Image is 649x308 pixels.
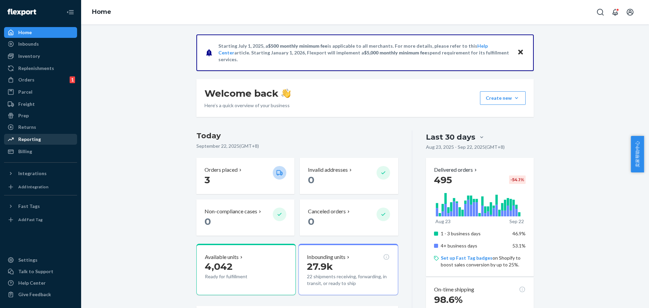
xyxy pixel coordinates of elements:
p: September 22, 2025 ( GMT+8 ) [196,143,398,149]
a: Replenishments [4,63,77,74]
p: 1 - 3 business days [441,230,507,237]
button: Give Feedback [4,289,77,300]
a: Inventory [4,51,77,62]
div: Integrations [18,170,47,177]
div: Add Fast Tag [18,217,43,222]
span: 0 [308,174,314,186]
div: Last 30 days [426,132,475,142]
span: 0 [308,216,314,227]
button: Integrations [4,168,77,179]
span: 27.9k [307,261,333,272]
h3: Today [196,131,398,141]
span: 4,042 [205,261,233,272]
p: Ready for fulfillment [205,273,267,280]
span: 46.9% [512,231,526,236]
p: 22 shipments receiving, forwarding, in transit, or ready to ship [307,273,389,287]
div: Orders [18,76,34,83]
p: Available units [205,253,239,261]
button: Create new [480,91,526,105]
button: Invalid addresses 0 [300,158,398,194]
div: Parcel [18,89,32,95]
p: Starting July 1, 2025, a is applicable to all merchants. For more details, please refer to this a... [218,43,511,63]
button: Open Search Box [594,5,607,19]
button: Close [516,48,525,57]
p: Invalid addresses [308,166,348,174]
button: 卖家帮助中心 [631,136,644,172]
img: Flexport logo [7,9,36,16]
div: Help Center [18,280,46,286]
button: Delivered orders [434,166,478,174]
p: Aug 23 [435,218,451,225]
a: Orders1 [4,74,77,85]
p: Here’s a quick overview of your business [205,102,291,109]
div: Prep [18,112,29,119]
a: Settings [4,255,77,265]
p: Inbounding units [307,253,345,261]
h1: Welcome back [205,87,291,99]
div: Talk to Support [18,268,53,275]
button: Orders placed 3 [196,158,294,194]
div: Settings [18,257,38,263]
p: 4+ business days [441,242,507,249]
div: Replenishments [18,65,54,72]
div: Give Feedback [18,291,51,298]
div: -54.1 % [509,175,526,184]
div: Freight [18,101,35,108]
p: Orders placed [205,166,238,174]
a: Inbounds [4,39,77,49]
p: On-time shipping [434,286,474,293]
div: 1 [70,76,75,83]
span: 3 [205,174,210,186]
a: Returns [4,122,77,133]
button: Available units4,042Ready for fulfillment [196,244,296,295]
p: Aug 23, 2025 - Sep 22, 2025 ( GMT+8 ) [426,144,505,150]
p: Non-compliance cases [205,208,257,215]
div: Returns [18,124,36,131]
a: Home [4,27,77,38]
span: 98.6% [434,294,463,305]
a: Add Integration [4,182,77,192]
div: Reporting [18,136,41,143]
div: Billing [18,148,32,155]
button: Inbounding units27.9k22 shipments receiving, forwarding, in transit, or ready to ship [298,244,398,295]
a: Parcel [4,87,77,97]
a: Prep [4,110,77,121]
p: on Shopify to boost sales conversion by up to 25%. [441,255,526,268]
div: Home [18,29,32,36]
span: $5,000 monthly minimum fee [364,50,427,55]
a: Billing [4,146,77,157]
a: Talk to Support [4,266,77,277]
a: Add Fast Tag [4,214,77,225]
ol: breadcrumbs [87,2,117,22]
p: Sep 22 [509,218,524,225]
button: Fast Tags [4,201,77,212]
a: Set up Fast Tag badges [441,255,492,261]
p: Canceled orders [308,208,346,215]
button: Open notifications [608,5,622,19]
span: 0 [205,216,211,227]
img: hand-wave emoji [281,89,291,98]
span: $500 monthly minimum fee [268,43,328,49]
button: Canceled orders 0 [300,199,398,236]
button: Open account menu [623,5,637,19]
a: Help Center [4,278,77,288]
div: Fast Tags [18,203,40,210]
span: 495 [434,174,452,186]
button: Close Navigation [64,5,77,19]
a: Freight [4,99,77,110]
button: Non-compliance cases 0 [196,199,294,236]
div: Inbounds [18,41,39,47]
div: Inventory [18,53,40,60]
div: Add Integration [18,184,48,190]
a: Reporting [4,134,77,145]
a: Home [92,8,111,16]
span: 53.1% [512,243,526,248]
